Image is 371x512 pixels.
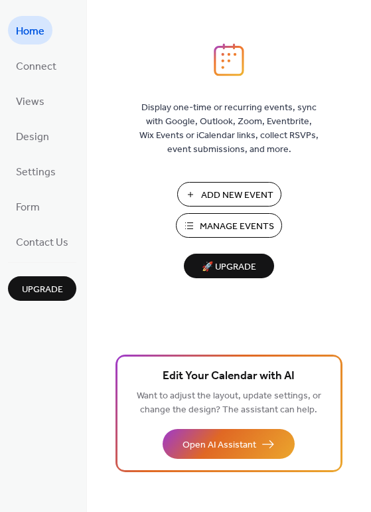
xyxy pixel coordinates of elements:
[8,192,48,220] a: Form
[183,438,256,452] span: Open AI Assistant
[200,220,274,234] span: Manage Events
[8,122,57,150] a: Design
[201,189,273,203] span: Add New Event
[177,182,281,207] button: Add New Event
[8,51,64,80] a: Connect
[16,162,56,183] span: Settings
[139,101,319,157] span: Display one-time or recurring events, sync with Google, Outlook, Zoom, Eventbrite, Wix Events or ...
[16,232,68,253] span: Contact Us
[163,429,295,459] button: Open AI Assistant
[8,227,76,256] a: Contact Us
[8,86,52,115] a: Views
[8,16,52,44] a: Home
[137,387,321,419] span: Want to adjust the layout, update settings, or change the design? The assistant can help.
[214,43,244,76] img: logo_icon.svg
[192,258,266,276] span: 🚀 Upgrade
[16,92,44,112] span: Views
[184,254,274,278] button: 🚀 Upgrade
[22,283,63,297] span: Upgrade
[163,367,295,386] span: Edit Your Calendar with AI
[16,56,56,77] span: Connect
[8,157,64,185] a: Settings
[16,197,40,218] span: Form
[8,276,76,301] button: Upgrade
[176,213,282,238] button: Manage Events
[16,21,44,42] span: Home
[16,127,49,147] span: Design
